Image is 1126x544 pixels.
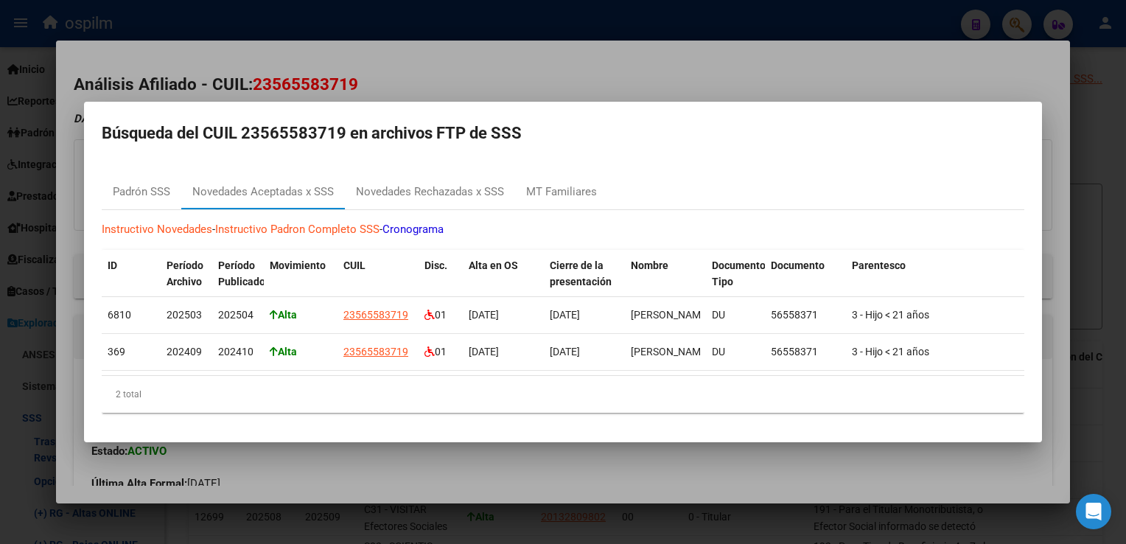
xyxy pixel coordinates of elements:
[102,250,161,315] datatable-header-cell: ID
[343,346,408,358] span: 23565583719
[771,259,825,271] span: Documento
[631,346,710,358] span: [PERSON_NAME]
[102,221,1024,238] p: - -
[771,344,840,360] div: 56558371
[218,309,253,321] span: 202504
[424,259,447,271] span: Disc.
[469,259,518,271] span: Alta en OS
[765,250,846,315] datatable-header-cell: Documento
[852,346,929,358] span: 3 - Hijo < 21 años
[192,184,334,200] div: Novedades Aceptadas x SSS
[625,250,706,315] datatable-header-cell: Nombre
[102,223,212,236] a: Instructivo Novedades
[544,250,625,315] datatable-header-cell: Cierre de la presentación
[113,184,170,200] div: Padrón SSS
[631,309,710,321] span: [PERSON_NAME]
[212,250,264,315] datatable-header-cell: Período Publicado
[852,309,929,321] span: 3 - Hijo < 21 años
[463,250,544,315] datatable-header-cell: Alta en OS
[218,346,253,358] span: 202410
[424,344,457,360] div: 01
[550,346,580,358] span: [DATE]
[771,307,840,324] div: 56558371
[712,344,759,360] div: DU
[712,259,766,288] span: Documento Tipo
[424,307,457,324] div: 01
[852,259,906,271] span: Parentesco
[343,259,366,271] span: CUIL
[108,309,131,321] span: 6810
[264,250,338,315] datatable-header-cell: Movimiento
[356,184,504,200] div: Novedades Rechazadas x SSS
[419,250,463,315] datatable-header-cell: Disc.
[382,223,444,236] a: Cronograma
[550,259,612,288] span: Cierre de la presentación
[526,184,597,200] div: MT Familiares
[343,309,408,321] span: 23565583719
[706,250,765,315] datatable-header-cell: Documento Tipo
[161,250,212,315] datatable-header-cell: Período Archivo
[846,250,1023,315] datatable-header-cell: Parentesco
[218,259,265,288] span: Período Publicado
[167,309,202,321] span: 202503
[270,259,326,271] span: Movimiento
[167,346,202,358] span: 202409
[102,376,1024,413] div: 2 total
[108,259,117,271] span: ID
[1076,494,1111,529] div: Open Intercom Messenger
[167,259,203,288] span: Período Archivo
[270,346,297,358] strong: Alta
[338,250,419,315] datatable-header-cell: CUIL
[215,223,380,236] a: Instructivo Padron Completo SSS
[550,309,580,321] span: [DATE]
[469,309,499,321] span: [DATE]
[108,346,125,358] span: 369
[469,346,499,358] span: [DATE]
[270,309,297,321] strong: Alta
[631,259,668,271] span: Nombre
[102,119,1024,147] h2: Búsqueda del CUIL 23565583719 en archivos FTP de SSS
[712,307,759,324] div: DU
